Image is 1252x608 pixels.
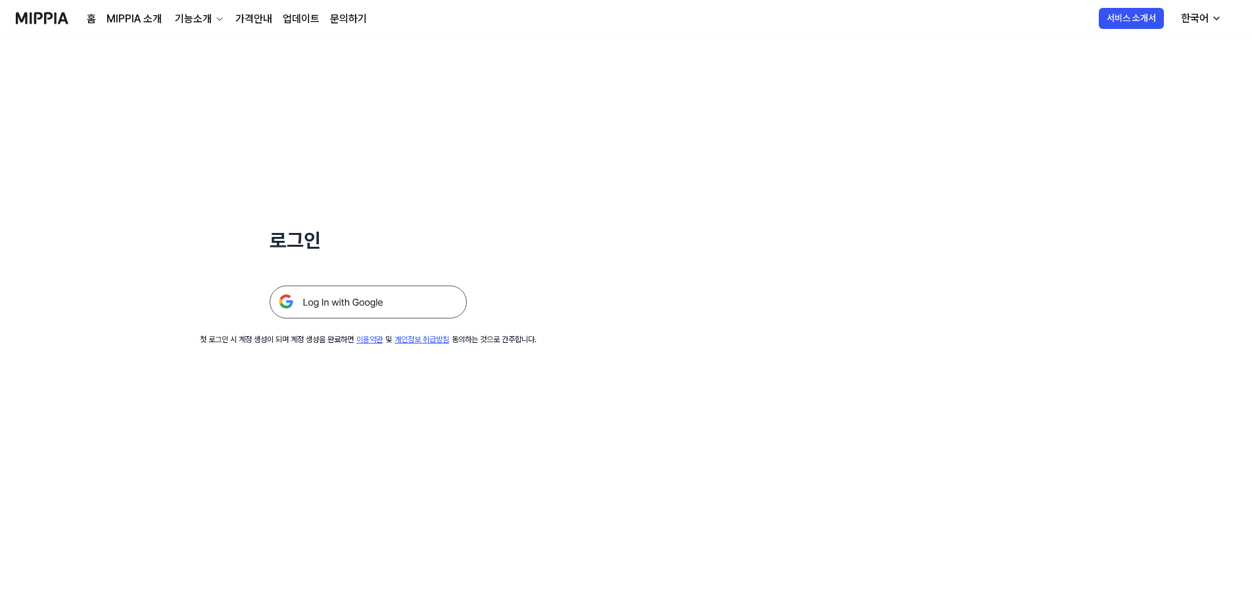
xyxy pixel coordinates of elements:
a: 개인정보 취급방침 [395,335,449,344]
a: 홈 [87,11,96,27]
button: 기능소개 [172,11,225,27]
a: MIPPIA 소개 [107,11,162,27]
div: 기능소개 [172,11,214,27]
div: 첫 로그인 시 계정 생성이 되며 계정 생성을 완료하면 및 동의하는 것으로 간주합니다. [200,334,537,345]
img: 구글 로그인 버튼 [270,286,467,318]
button: 한국어 [1170,5,1230,32]
a: 이용약관 [356,335,383,344]
a: 문의하기 [330,11,367,27]
div: 한국어 [1178,11,1211,26]
button: 서비스 소개서 [1099,8,1164,29]
a: 가격안내 [235,11,272,27]
h1: 로그인 [270,226,467,254]
a: 업데이트 [283,11,320,27]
